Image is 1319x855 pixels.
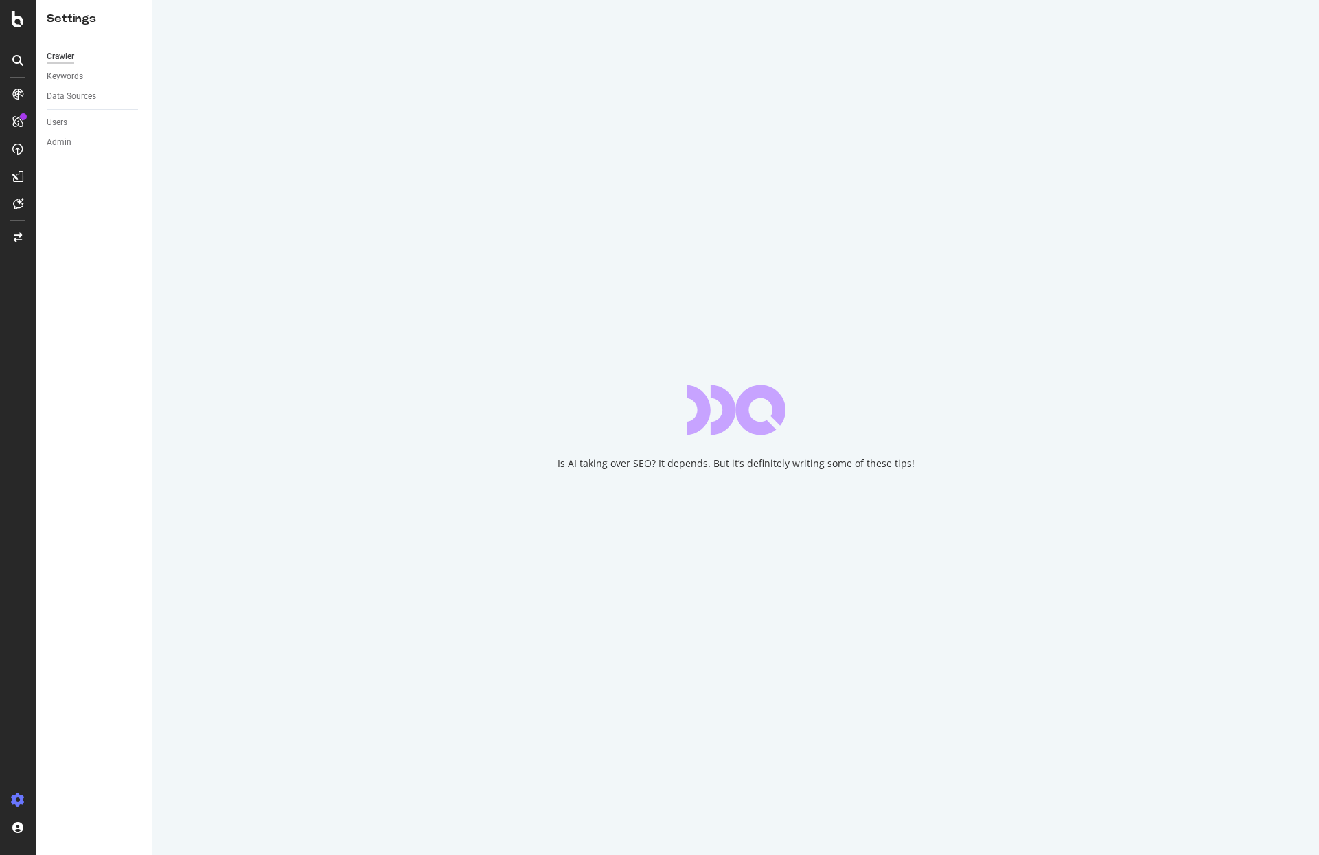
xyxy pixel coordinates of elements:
a: Users [47,115,142,130]
div: Settings [47,11,141,27]
div: Keywords [47,69,83,84]
a: Admin [47,135,142,150]
a: Crawler [47,49,142,64]
div: Admin [47,135,71,150]
a: Keywords [47,69,142,84]
div: Is AI taking over SEO? It depends. But it’s definitely writing some of these tips! [558,457,915,470]
div: Users [47,115,67,130]
div: animation [687,385,785,435]
div: Crawler [47,49,74,64]
div: Data Sources [47,89,96,104]
a: Data Sources [47,89,142,104]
